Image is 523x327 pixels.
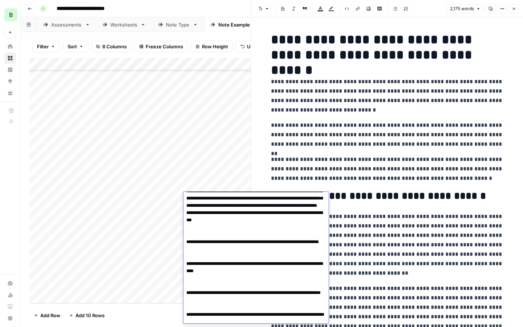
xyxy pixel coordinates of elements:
button: Filter [32,41,60,52]
button: Add 10 Rows [65,310,109,321]
button: Sort [63,41,88,52]
div: Assessments [51,21,82,28]
button: Add Row [29,310,65,321]
a: Opportunities [4,76,16,87]
button: Undo [236,41,264,52]
span: Sort [68,43,77,50]
a: Insights [4,64,16,76]
span: 2,175 words [450,5,474,12]
span: Add 10 Rows [76,312,105,319]
button: 2,175 words [447,4,484,13]
a: Note Example [204,17,264,32]
button: 6 Columns [91,41,131,52]
div: Worksheets [110,21,138,28]
span: Freeze Columns [146,43,183,50]
span: 6 Columns [102,43,127,50]
a: Usage [4,289,16,301]
a: Note Type [152,17,204,32]
span: Row Height [202,43,228,50]
a: Your Data [4,87,16,99]
a: Settings [4,278,16,289]
div: 97 Rows [180,310,210,321]
button: Row Height [191,41,233,52]
button: Freeze Columns [134,41,188,52]
span: Undo [247,43,259,50]
a: Worksheets [96,17,152,32]
a: Learning Hub [4,301,16,312]
span: Filter [37,43,49,50]
div: Note Type [166,21,190,28]
a: Assessments [37,17,96,32]
button: Help + Support [4,312,16,324]
button: Workspace: Blueprint [4,6,16,24]
a: Browse [4,52,16,64]
div: Note Example [218,21,250,28]
a: Home [4,41,16,52]
span: B [9,11,13,19]
span: Add Row [40,312,60,319]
